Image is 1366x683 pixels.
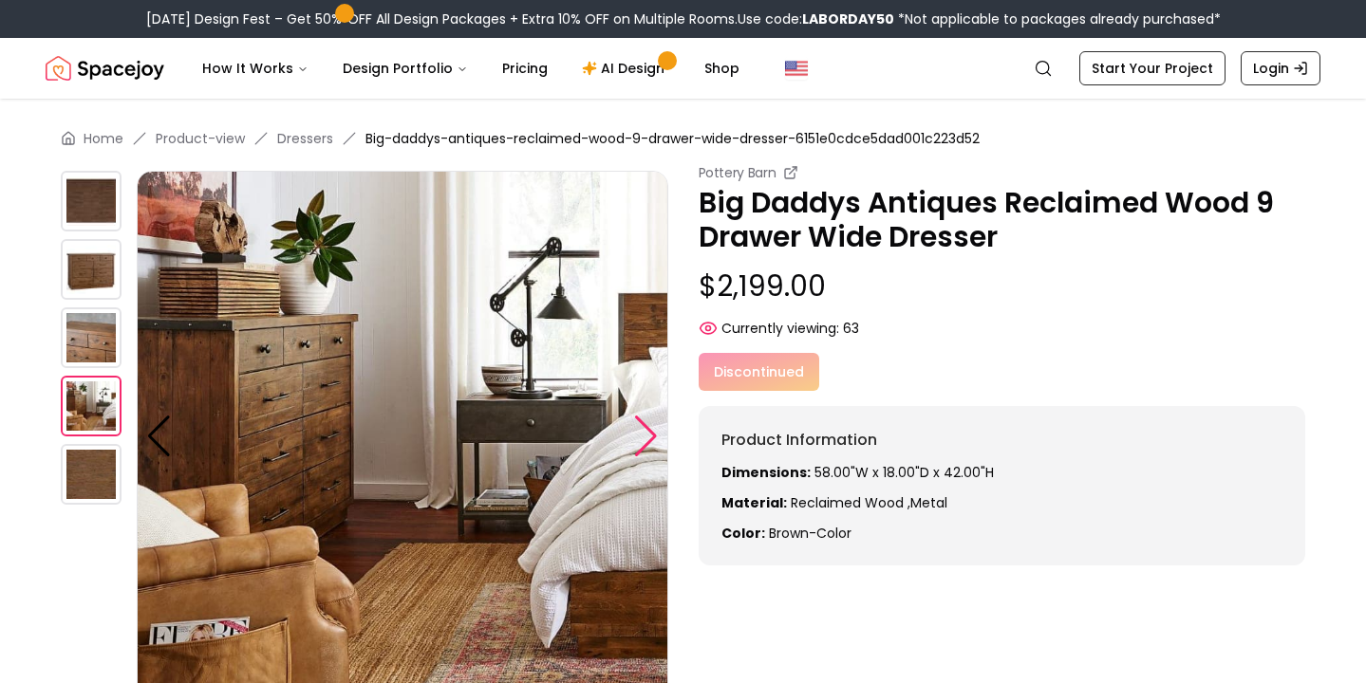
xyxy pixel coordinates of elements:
[689,49,755,87] a: Shop
[187,49,324,87] button: How It Works
[46,38,1320,99] nav: Global
[785,57,808,80] img: United States
[46,49,164,87] img: Spacejoy Logo
[1241,51,1320,85] a: Login
[487,49,563,87] a: Pricing
[46,49,164,87] a: Spacejoy
[146,9,1221,28] div: [DATE] Design Fest – Get 50% OFF All Design Packages + Extra 10% OFF on Multiple Rooms.
[738,9,894,28] span: Use code:
[327,49,483,87] button: Design Portfolio
[567,49,685,87] a: AI Design
[1079,51,1226,85] a: Start Your Project
[894,9,1221,28] span: *Not applicable to packages already purchased*
[187,49,755,87] nav: Main
[802,9,894,28] b: LABORDAY50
